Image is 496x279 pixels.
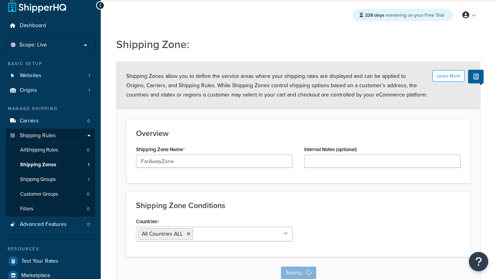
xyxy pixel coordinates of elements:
span: Filters [20,206,33,212]
li: Shipping Rules [6,129,95,217]
span: 1 [88,87,90,94]
span: remaining on your Free Trial [365,12,444,19]
a: Carriers0 [6,114,95,128]
li: Shipping Zones [6,158,95,172]
li: Carriers [6,114,95,128]
div: Basic Setup [6,60,95,67]
li: Shipping Groups [6,172,95,187]
button: Open Resource Center [469,252,488,271]
a: AllShipping Rules0 [6,143,95,157]
a: Filters0 [6,202,95,216]
span: Shipping Zones allow you to define the service areas where your shipping rates are displayed and ... [126,72,427,99]
span: Test Your Rates [21,258,59,265]
span: Shipping Zones [20,162,56,168]
span: 0 [87,206,90,212]
a: Shipping Groups1 [6,172,95,187]
label: Countries [136,219,159,225]
span: 1 [88,72,90,79]
li: Customer Groups [6,187,95,201]
a: Websites1 [6,69,95,83]
span: 1 [88,162,90,168]
a: Shipping Rules [6,129,95,143]
span: 0 [87,118,90,124]
span: Advanced Features [20,221,67,228]
span: All Countries ALL [142,230,183,238]
span: 0 [87,147,90,153]
button: Learn More [432,70,465,82]
label: Shipping Zone Name [136,146,185,153]
span: Marketplace [21,272,50,279]
a: Test Your Rates [6,254,95,268]
span: 0 [87,191,90,198]
span: 0 [87,221,90,228]
a: Dashboard [6,19,95,33]
label: Internal Notes (optional) [304,146,357,152]
span: Carriers [20,118,39,124]
span: Origins [20,87,37,94]
a: Advanced Features0 [6,217,95,232]
li: Websites [6,69,95,83]
span: Shipping Groups [20,176,56,183]
li: Filters [6,202,95,216]
span: Websites [20,72,41,79]
li: Origins [6,83,95,98]
span: All Shipping Rules [20,147,58,153]
h3: Overview [136,129,461,138]
span: Dashboard [20,22,46,29]
strong: 228 days [365,12,384,19]
a: Shipping Zones1 [6,158,95,172]
li: Advanced Features [6,217,95,232]
span: Customer Groups [20,191,58,198]
span: 1 [88,176,90,183]
h3: Shipping Zone Conditions [136,201,461,210]
span: Shipping Rules [20,133,56,139]
button: Show Help Docs [468,70,484,83]
h1: Shipping Zone: [116,37,471,52]
a: Origins1 [6,83,95,98]
div: Manage Shipping [6,105,95,112]
div: Resources [6,246,95,252]
a: Customer Groups0 [6,187,95,201]
span: Scope: Live [19,42,47,48]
